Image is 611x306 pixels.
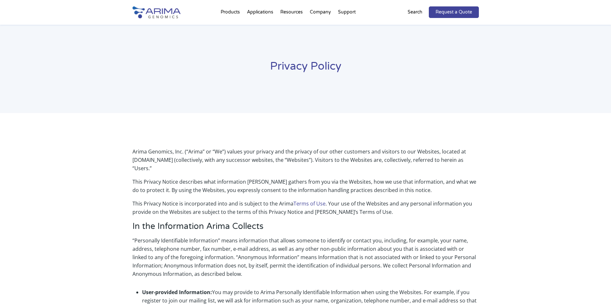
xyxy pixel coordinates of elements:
p: Arima Genomics, Inc. (“Arima” or “We”) values your privacy and the privacy of our other customers... [132,147,479,178]
p: Search [408,8,422,16]
p: This Privacy Notice describes what information [PERSON_NAME] gathers from you via the Websites, h... [132,178,479,199]
h1: Privacy Policy [132,59,479,79]
h3: In the Information Arima Collects [132,221,479,236]
a: Terms of Use [293,200,326,207]
b: User-provided Information: [142,289,212,296]
img: Arima-Genomics-logo [132,6,181,18]
a: Request a Quote [429,6,479,18]
p: This Privacy Notice is incorporated into and is subject to the Arima . Your use of the Websites a... [132,199,479,221]
p: “Personally Identifiable Information” means information that allows someone to identify or contac... [132,236,479,283]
